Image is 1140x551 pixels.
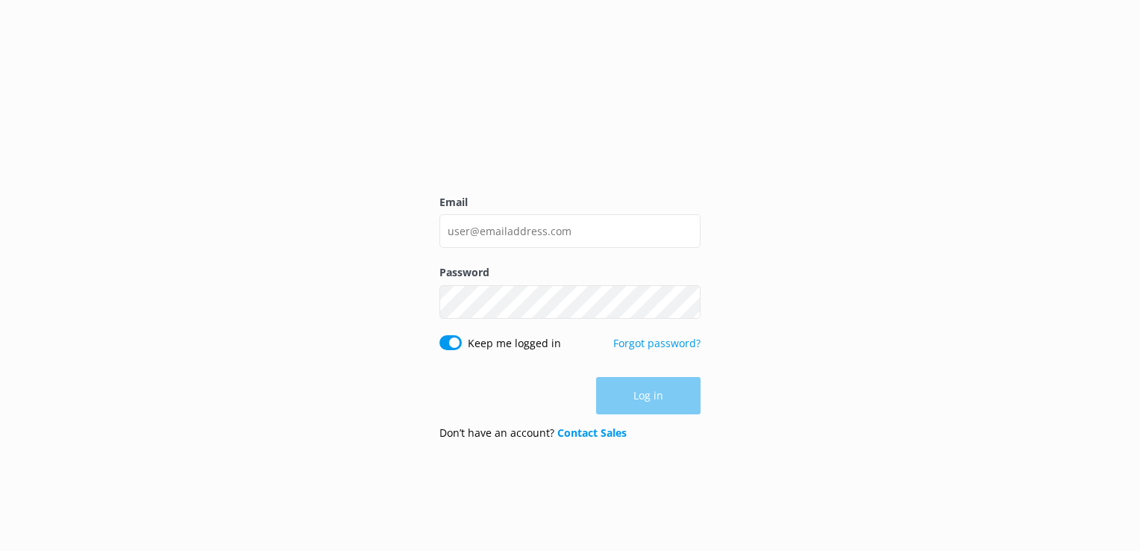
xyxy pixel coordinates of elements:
[439,264,701,281] label: Password
[557,426,627,440] a: Contact Sales
[439,214,701,248] input: user@emailaddress.com
[439,194,701,211] label: Email
[468,335,561,352] label: Keep me logged in
[613,336,701,350] a: Forgot password?
[439,425,627,441] p: Don’t have an account?
[671,287,701,317] button: Show password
